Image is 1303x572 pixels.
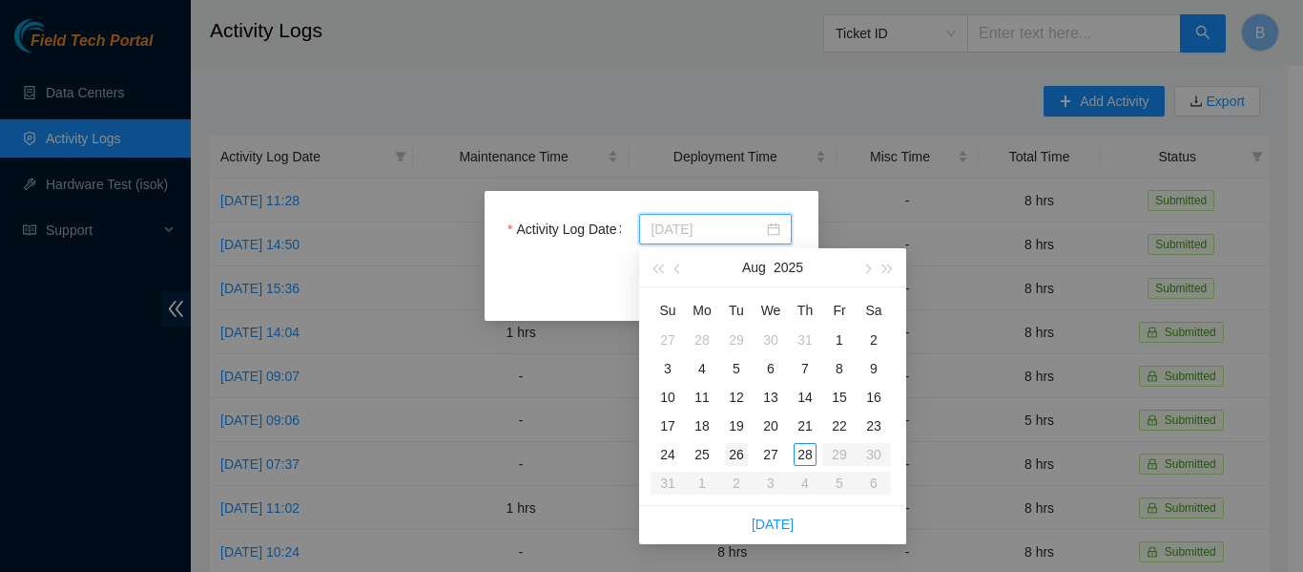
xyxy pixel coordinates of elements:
[822,354,857,383] td: 2025-08-08
[828,386,851,409] div: 15
[719,412,754,440] td: 2025-08-19
[828,328,851,351] div: 1
[656,386,679,409] div: 10
[651,219,763,240] input: Activity Log Date
[691,386,714,409] div: 11
[685,354,719,383] td: 2025-08-04
[725,443,748,466] div: 26
[857,354,891,383] td: 2025-08-09
[691,443,714,466] div: 25
[651,326,685,354] td: 2025-07-27
[857,383,891,412] td: 2025-08-16
[788,354,822,383] td: 2025-08-07
[651,295,685,326] th: Su
[754,295,788,326] th: We
[656,414,679,437] div: 17
[862,386,885,409] div: 16
[857,326,891,354] td: 2025-08-02
[862,414,885,437] div: 23
[754,440,788,469] td: 2025-08-27
[719,354,754,383] td: 2025-08-05
[794,357,817,380] div: 7
[759,443,782,466] div: 27
[862,357,885,380] div: 9
[759,386,782,409] div: 13
[822,295,857,326] th: Fr
[822,383,857,412] td: 2025-08-15
[656,328,679,351] div: 27
[725,357,748,380] div: 5
[759,328,782,351] div: 30
[794,414,817,437] div: 21
[754,354,788,383] td: 2025-08-06
[759,414,782,437] div: 20
[788,412,822,440] td: 2025-08-21
[822,326,857,354] td: 2025-08-01
[754,383,788,412] td: 2025-08-13
[754,412,788,440] td: 2025-08-20
[685,295,719,326] th: Mo
[691,357,714,380] div: 4
[742,248,766,286] button: Aug
[794,443,817,466] div: 28
[685,412,719,440] td: 2025-08-18
[651,412,685,440] td: 2025-08-17
[651,383,685,412] td: 2025-08-10
[822,412,857,440] td: 2025-08-22
[685,440,719,469] td: 2025-08-25
[685,326,719,354] td: 2025-07-28
[651,440,685,469] td: 2025-08-24
[691,328,714,351] div: 28
[857,295,891,326] th: Sa
[725,386,748,409] div: 12
[788,440,822,469] td: 2025-08-28
[828,414,851,437] div: 22
[719,326,754,354] td: 2025-07-29
[719,295,754,326] th: Tu
[788,295,822,326] th: Th
[685,383,719,412] td: 2025-08-11
[794,328,817,351] div: 31
[651,354,685,383] td: 2025-08-03
[862,328,885,351] div: 2
[719,440,754,469] td: 2025-08-26
[774,248,803,286] button: 2025
[828,357,851,380] div: 8
[752,517,794,532] a: [DATE]
[656,357,679,380] div: 3
[759,357,782,380] div: 6
[725,414,748,437] div: 19
[691,414,714,437] div: 18
[794,386,817,409] div: 14
[857,412,891,440] td: 2025-08-23
[788,383,822,412] td: 2025-08-14
[719,383,754,412] td: 2025-08-12
[656,443,679,466] div: 24
[788,326,822,354] td: 2025-07-31
[725,328,748,351] div: 29
[507,214,630,244] label: Activity Log Date
[754,326,788,354] td: 2025-07-30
